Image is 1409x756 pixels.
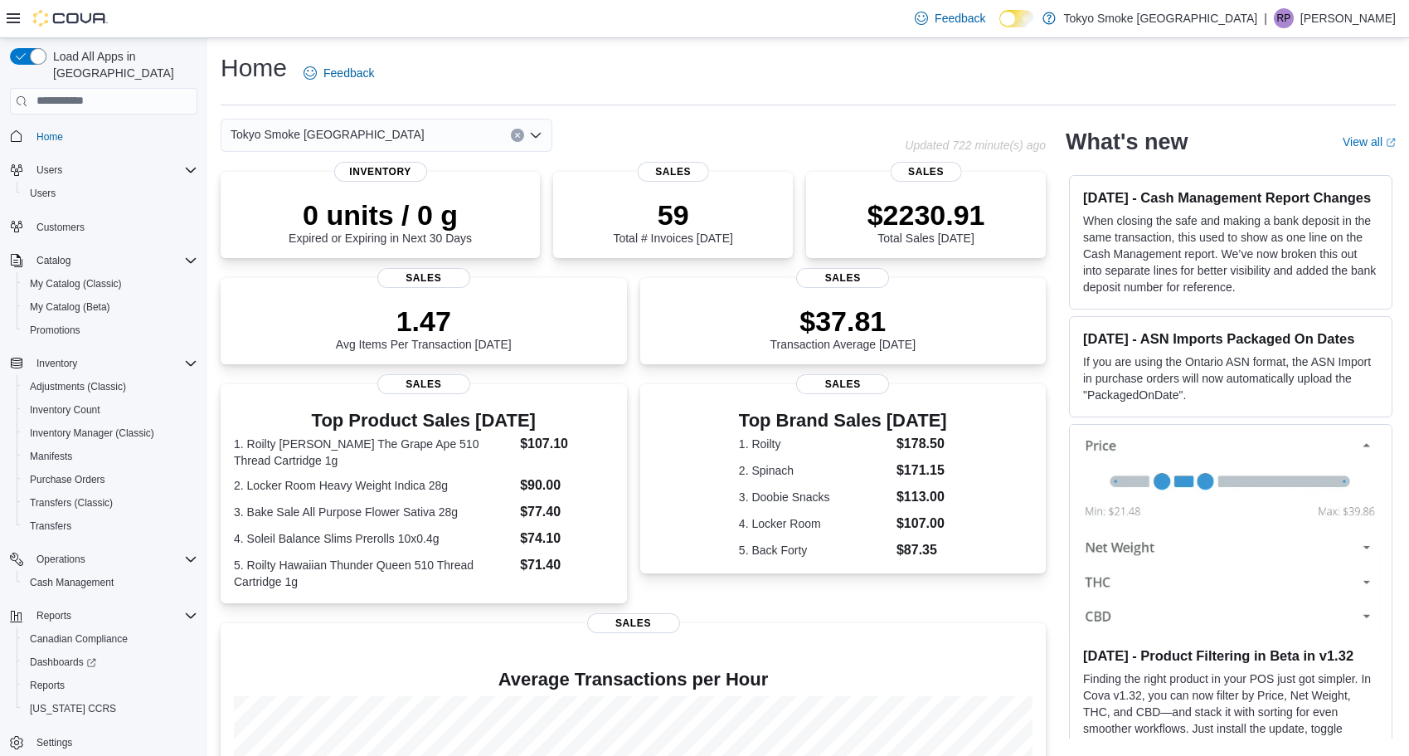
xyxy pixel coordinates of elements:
dd: $178.50 [896,434,947,454]
button: Cash Management [17,571,204,594]
span: Users [30,187,56,200]
em: Beta Features [1096,739,1169,752]
button: Reports [3,604,204,627]
a: [US_STATE] CCRS [23,699,123,719]
span: Dark Mode [999,27,1000,28]
span: Users [23,183,197,203]
span: Operations [36,553,85,566]
button: Manifests [17,445,204,468]
p: $37.81 [770,305,916,338]
button: Inventory [3,352,204,375]
span: Sales [637,162,709,182]
dd: $107.10 [520,434,613,454]
button: Operations [30,549,92,569]
span: Dashboards [23,652,197,672]
span: Home [36,130,63,144]
dt: 3. Doobie Snacks [739,489,890,505]
svg: External link [1386,138,1396,148]
p: Updated 722 minute(s) ago [905,139,1046,152]
span: Sales [377,374,470,394]
a: Home [30,127,70,147]
span: Promotions [23,320,197,340]
span: Adjustments (Classic) [30,380,126,393]
span: Canadian Compliance [23,629,197,649]
a: Manifests [23,446,79,466]
h3: [DATE] - Cash Management Report Changes [1083,189,1378,206]
a: Customers [30,217,91,237]
span: Catalog [36,254,70,267]
button: Inventory [30,354,84,373]
span: Inventory [30,354,197,373]
span: RP [1277,8,1291,28]
button: Home [3,124,204,149]
button: [US_STATE] CCRS [17,697,204,720]
a: Feedback [297,56,381,90]
a: Inventory Manager (Classic) [23,423,161,443]
span: Manifests [30,450,72,463]
p: | [1264,8,1267,28]
span: Manifests [23,446,197,466]
a: View allExternal link [1343,135,1396,149]
span: Washington CCRS [23,699,197,719]
button: Transfers (Classic) [17,491,204,515]
span: Settings [36,736,72,749]
button: Purchase Orders [17,468,204,491]
span: Transfers [30,519,71,533]
button: Inventory Manager (Classic) [17,422,204,445]
span: Users [36,163,62,177]
span: Sales [377,268,470,288]
a: Canadian Compliance [23,629,134,649]
dd: $171.15 [896,461,947,480]
span: Transfers (Classic) [30,496,113,510]
span: Cash Management [30,576,114,589]
button: Inventory Count [17,398,204,422]
span: Sales [796,268,889,288]
p: If you are using the Ontario ASN format, the ASN Import in purchase orders will now automatically... [1083,354,1378,403]
span: Transfers [23,516,197,536]
dt: 4. Soleil Balance Slims Prerolls 10x0.4g [234,530,513,547]
a: My Catalog (Classic) [23,274,129,294]
a: My Catalog (Beta) [23,297,117,317]
dd: $107.00 [896,514,947,534]
span: Inventory Manager (Classic) [30,427,154,440]
p: 59 [613,198,732,232]
span: Users [30,160,197,180]
span: Reports [30,606,197,626]
button: Catalog [30,251,77,271]
span: Catalog [30,251,197,271]
p: $2230.91 [867,198,985,232]
h3: [DATE] - ASN Imports Packaged On Dates [1083,330,1378,347]
span: Inventory Manager (Classic) [23,423,197,443]
dd: $90.00 [520,476,613,495]
button: Customers [3,215,204,239]
span: Sales [890,162,962,182]
button: Transfers [17,515,204,538]
span: Canadian Compliance [30,632,128,646]
button: Users [3,159,204,182]
dt: 4. Locker Room [739,515,890,532]
button: Catalog [3,249,204,272]
button: Adjustments (Classic) [17,375,204,398]
span: Feedback [323,65,374,81]
div: Ruchit Patel [1274,8,1294,28]
span: My Catalog (Beta) [23,297,197,317]
button: Reports [17,674,204,697]
dd: $71.40 [520,555,613,575]
span: Transfers (Classic) [23,493,197,513]
span: Sales [587,613,680,633]
button: Users [17,182,204,205]
div: Expired or Expiring in Next 30 Days [289,198,472,245]
button: Open list of options [529,129,542,142]
span: Inventory Count [23,400,197,420]
dd: $87.35 [896,540,947,560]
span: Reports [30,679,65,692]
dd: $74.10 [520,529,613,549]
span: Load All Apps in [GEOGRAPHIC_DATA] [46,48,197,81]
span: [US_STATE] CCRS [30,702,116,715]
img: Cova [33,10,108,27]
a: Feedback [908,2,992,35]
span: Dashboards [30,656,96,669]
a: Users [23,183,62,203]
a: Transfers (Classic) [23,493,119,513]
a: Reports [23,676,71,695]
